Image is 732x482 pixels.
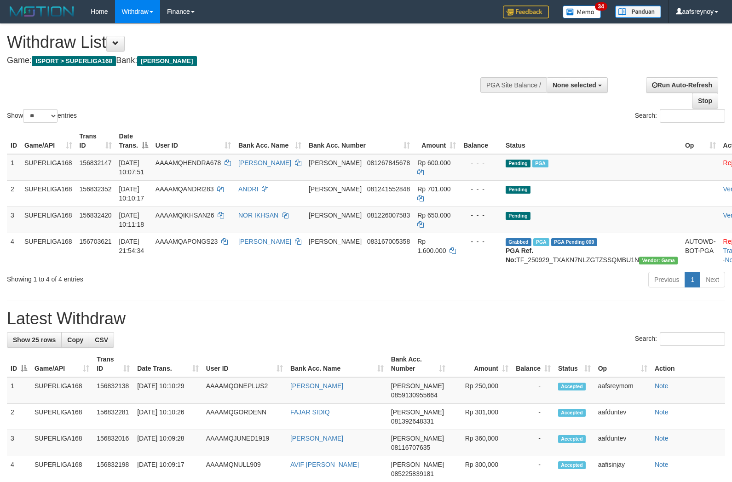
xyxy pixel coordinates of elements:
a: Stop [692,93,718,109]
a: CSV [89,332,114,348]
input: Search: [660,332,725,346]
a: ANDRI [238,185,259,193]
td: [DATE] 10:10:29 [133,377,202,404]
td: aafsreymom [594,377,651,404]
span: 156832352 [80,185,112,193]
span: Pending [506,160,530,167]
div: PGA Site Balance / [480,77,547,93]
b: PGA Ref. No: [506,247,533,264]
span: Rp 650.000 [417,212,450,219]
span: None selected [553,81,596,89]
th: Action [651,351,725,377]
td: SUPERLIGA168 [21,154,76,181]
td: 156832138 [93,377,133,404]
a: Note [655,382,669,390]
span: [DATE] 10:07:51 [119,159,144,176]
th: Op: activate to sort column ascending [594,351,651,377]
th: Trans ID: activate to sort column ascending [93,351,133,377]
th: Bank Acc. Number: activate to sort column ascending [387,351,450,377]
span: Accepted [558,435,586,443]
th: Status [502,128,681,154]
td: 1 [7,154,21,181]
th: Balance: activate to sort column ascending [512,351,554,377]
td: - [512,404,554,430]
td: Rp 360,000 [449,430,512,456]
td: 156832016 [93,430,133,456]
th: Trans ID: activate to sort column ascending [76,128,115,154]
span: CSV [95,336,108,344]
span: Marked by aafheankoy [532,160,548,167]
td: aafduntev [594,430,651,456]
span: 34 [595,2,607,11]
th: Game/API: activate to sort column ascending [21,128,76,154]
div: - - - [463,158,498,167]
img: MOTION_logo.png [7,5,77,18]
span: [PERSON_NAME] [391,435,444,442]
th: Status: activate to sort column ascending [554,351,594,377]
th: User ID: activate to sort column ascending [152,128,235,154]
span: AAAAMQANDRI283 [156,185,214,193]
span: AAAAMQAPONGS23 [156,238,218,245]
label: Search: [635,332,725,346]
th: Bank Acc. Name: activate to sort column ascending [235,128,305,154]
td: [DATE] 10:09:28 [133,430,202,456]
span: [DATE] 10:11:18 [119,212,144,228]
a: Next [700,272,725,287]
span: Copy 083167005358 to clipboard [367,238,410,245]
img: Feedback.jpg [503,6,549,18]
span: Grabbed [506,238,531,246]
td: SUPERLIGA168 [21,207,76,233]
th: Date Trans.: activate to sort column descending [115,128,152,154]
td: AUTOWD-BOT-PGA [681,233,720,268]
th: Date Trans.: activate to sort column ascending [133,351,202,377]
span: 156832147 [80,159,112,166]
span: Copy 081392648331 to clipboard [391,418,434,425]
a: Previous [648,272,685,287]
a: Note [655,435,669,442]
div: - - - [463,211,498,220]
th: Amount: activate to sort column ascending [449,351,512,377]
td: - [512,430,554,456]
label: Show entries [7,109,77,123]
span: Copy 085225839181 to clipboard [391,470,434,477]
td: 4 [7,233,21,268]
span: PGA Pending [551,238,597,246]
td: 3 [7,207,21,233]
input: Search: [660,109,725,123]
span: [PERSON_NAME] [309,185,362,193]
select: Showentries [23,109,58,123]
a: Copy [61,332,89,348]
th: Op: activate to sort column ascending [681,128,720,154]
span: [PERSON_NAME] [391,382,444,390]
span: [PERSON_NAME] [309,238,362,245]
a: [PERSON_NAME] [290,435,343,442]
a: Note [655,461,669,468]
a: Show 25 rows [7,332,62,348]
td: Rp 301,000 [449,404,512,430]
label: Search: [635,109,725,123]
h1: Latest Withdraw [7,310,725,328]
a: [PERSON_NAME] [238,238,291,245]
span: Accepted [558,409,586,417]
td: 156832281 [93,404,133,430]
th: Bank Acc. Name: activate to sort column ascending [287,351,387,377]
span: Accepted [558,383,586,390]
td: 2 [7,180,21,207]
span: Copy 081241552848 to clipboard [367,185,410,193]
span: [PERSON_NAME] [309,212,362,219]
span: Rp 701.000 [417,185,450,193]
span: [PERSON_NAME] [137,56,196,66]
td: AAAAMQGORDENN [202,404,287,430]
h1: Withdraw List [7,33,479,52]
div: Showing 1 to 4 of 4 entries [7,271,298,284]
span: Rp 1.600.000 [417,238,446,254]
button: None selected [547,77,608,93]
span: [PERSON_NAME] [309,159,362,166]
th: Amount: activate to sort column ascending [414,128,460,154]
span: Copy 081226007583 to clipboard [367,212,410,219]
td: SUPERLIGA168 [31,430,93,456]
span: Copy 081267845678 to clipboard [367,159,410,166]
span: Show 25 rows [13,336,56,344]
span: AAAAMQHENDRA678 [156,159,221,166]
td: 1 [7,377,31,404]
